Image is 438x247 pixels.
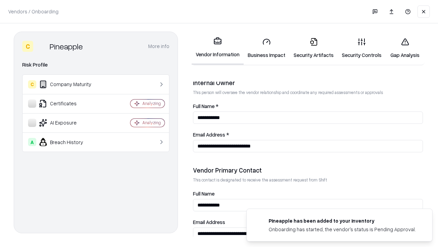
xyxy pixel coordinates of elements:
a: Security Artifacts [289,32,338,64]
label: Email Address * [193,132,423,137]
div: Analyzing [142,101,161,106]
label: Email Address [193,220,423,225]
a: Business Impact [244,32,289,64]
label: Full Name * [193,104,423,109]
button: More info [148,40,169,52]
label: Full Name [193,191,423,196]
p: This contact is designated to receive the assessment request from Shift [193,177,423,183]
div: A [28,138,36,146]
a: Vendor Information [192,32,244,65]
a: Gap Analysis [386,32,424,64]
p: Vendors / Onboarding [8,8,59,15]
div: Internal Owner [193,79,423,87]
div: Risk Profile [22,61,169,69]
div: C [28,80,36,89]
div: Pineapple has been added to your inventory [269,217,416,224]
div: Vendor Primary Contact [193,166,423,174]
img: pineappleenergy.com [255,217,263,225]
div: Analyzing [142,120,161,126]
div: Company Maturity [28,80,110,89]
img: Pineapple [36,41,47,52]
a: Security Controls [338,32,386,64]
div: Breach History [28,138,110,146]
p: This person will oversee the vendor relationship and coordinate any required assessments or appro... [193,90,423,95]
div: Certificates [28,99,110,108]
div: Onboarding has started, the vendor's status is Pending Approval. [269,226,416,233]
div: Pineapple [50,41,83,52]
div: AI Exposure [28,119,110,127]
div: C [22,41,33,52]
